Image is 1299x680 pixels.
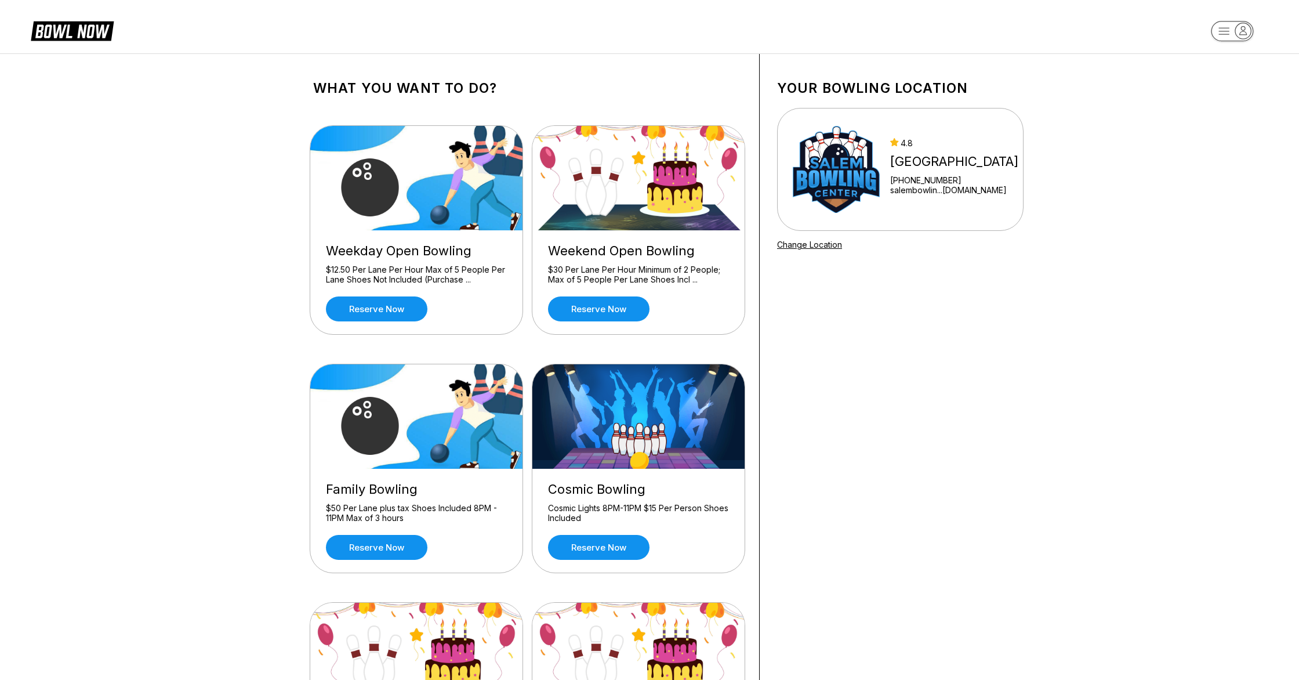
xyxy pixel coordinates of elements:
[548,296,649,321] a: Reserve now
[793,126,880,213] img: Salem Bowling Center
[326,265,507,285] div: $12.50 Per Lane Per Hour Max of 5 People Per Lane Shoes Not Included (Purchase ...
[548,482,729,497] div: Cosmic Bowling
[326,296,427,321] a: Reserve now
[548,535,649,560] a: Reserve now
[890,175,1018,185] div: [PHONE_NUMBER]
[890,185,1018,195] a: salembowlin...[DOMAIN_NAME]
[548,503,729,523] div: Cosmic Lights 8PM-11PM $15 Per Person Shoes Included
[890,154,1018,169] div: [GEOGRAPHIC_DATA]
[326,482,507,497] div: Family Bowling
[532,126,746,230] img: Weekend Open Bowling
[326,503,507,523] div: $50 Per Lane plus tax Shoes Included 8PM - 11PM Max of 3 hours
[548,265,729,285] div: $30 Per Lane Per Hour Minimum of 2 People; Max of 5 People Per Lane Shoes Incl ...
[310,364,524,469] img: Family Bowling
[326,535,427,560] a: Reserve now
[777,80,1024,96] h1: Your bowling location
[310,126,524,230] img: Weekday Open Bowling
[777,240,842,249] a: Change Location
[890,138,1018,148] div: 4.8
[313,80,742,96] h1: What you want to do?
[548,243,729,259] div: Weekend Open Bowling
[326,243,507,259] div: Weekday Open Bowling
[532,364,746,469] img: Cosmic Bowling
